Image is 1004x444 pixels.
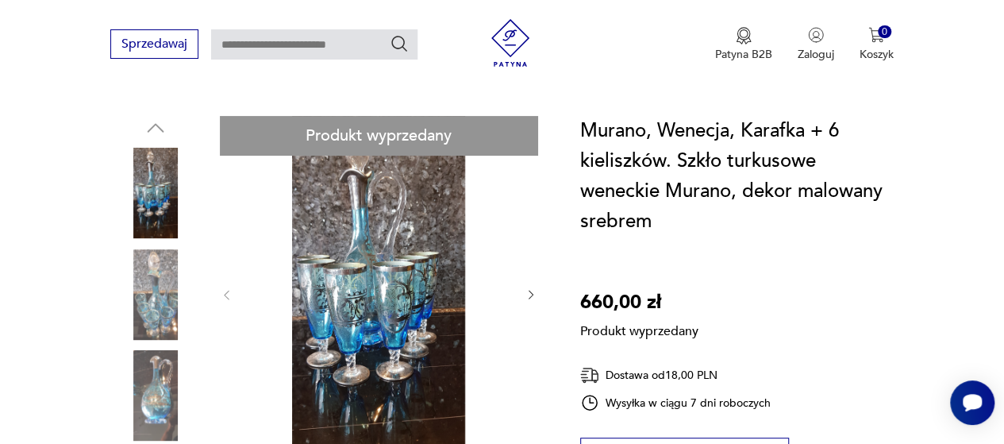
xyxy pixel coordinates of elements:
p: Patyna B2B [715,47,772,62]
p: Produkt wyprzedany [580,318,698,340]
button: Patyna B2B [715,27,772,62]
div: Wysyłka w ciągu 7 dni roboczych [580,393,771,412]
div: 0 [878,25,891,39]
button: Szukaj [390,34,409,53]
a: Sprzedawaj [110,40,198,51]
a: Ikona medaluPatyna B2B [715,27,772,62]
button: 0Koszyk [860,27,894,62]
button: Zaloguj [798,27,834,62]
p: 660,00 zł [580,288,698,318]
img: Ikona dostawy [580,365,599,385]
h1: Murano, Wenecja, Karafka + 6 kieliszków. Szkło turkusowe weneckie Murano, dekor malowany srebrem [580,116,894,237]
img: Ikonka użytkownika [808,27,824,43]
img: Patyna - sklep z meblami i dekoracjami vintage [487,19,534,67]
img: Ikona koszyka [868,27,884,43]
iframe: Smartsupp widget button [950,380,994,425]
p: Zaloguj [798,47,834,62]
div: Dostawa od 18,00 PLN [580,365,771,385]
p: Koszyk [860,47,894,62]
img: Ikona medalu [736,27,752,44]
button: Sprzedawaj [110,29,198,59]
